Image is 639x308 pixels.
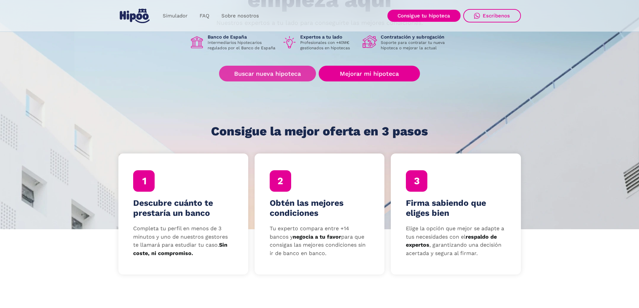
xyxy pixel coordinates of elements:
a: FAQ [194,9,215,22]
strong: negocia a tu favor [293,234,341,240]
a: Buscar nueva hipoteca [219,66,316,81]
a: Mejorar mi hipoteca [319,66,420,81]
p: Tu experto compara entre +14 bancos y para que consigas las mejores condiciones sin ir de banco e... [270,225,370,258]
p: Soporte para contratar tu nueva hipoteca o mejorar la actual [381,40,450,51]
a: Simulador [157,9,194,22]
a: Sobre nosotros [215,9,265,22]
h1: Expertos a tu lado [300,34,357,40]
p: Elige la opción que mejor se adapte a tus necesidades con el , garantizando una decisión acertada... [406,225,506,258]
a: Consigue tu hipoteca [387,10,461,22]
h4: Obtén las mejores condiciones [270,198,370,218]
a: Escríbenos [463,9,521,22]
h4: Firma sabiendo que eliges bien [406,198,506,218]
h1: Banco de España [208,34,277,40]
p: Completa tu perfil en menos de 3 minutos y uno de nuestros gestores te llamará para estudiar tu c... [133,225,233,258]
h1: Consigue la mejor oferta en 3 pasos [211,125,428,138]
div: Escríbenos [483,13,510,19]
h1: Contratación y subrogación [381,34,450,40]
p: Intermediarios hipotecarios regulados por el Banco de España [208,40,277,51]
h4: Descubre cuánto te prestaría un banco [133,198,233,218]
p: Profesionales con +40M€ gestionados en hipotecas [300,40,357,51]
strong: Sin coste, ni compromiso. [133,242,227,256]
a: home [118,6,151,26]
